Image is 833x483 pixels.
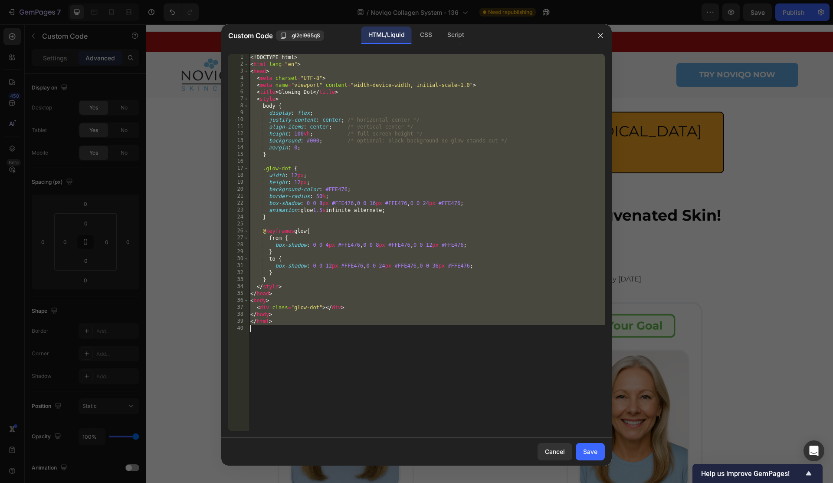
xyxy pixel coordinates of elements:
div: Save [583,447,597,456]
div: 10 [228,116,249,123]
div: 39 [228,318,249,325]
div: 2 [228,61,249,68]
div: 8 [228,103,249,109]
div: 21 [228,193,249,200]
div: 11 [228,123,249,130]
div: 26 [228,228,249,235]
button: Show survey - Help us improve GemPages! [701,468,814,479]
button: Cancel [538,443,572,460]
h2: Here is Your [MEDICAL_DATA] Plan [155,95,570,141]
button: .gl2eI965qS [276,30,324,41]
p: Here's what you can expect: [84,212,603,224]
div: 32 [228,269,249,276]
img: LOGOS.png [35,33,96,68]
strong: Skin Profile Matched: [169,98,334,116]
div: 4 [228,75,249,82]
div: 33 [228,276,249,283]
div: HTML/Liquid [361,26,411,44]
div: 27 [228,235,249,241]
div: 16 [228,158,249,165]
div: 22 [228,200,249,207]
div: 31 [228,262,249,269]
span: Help us improve GemPages! [701,470,803,478]
a: Try noviqo now [530,39,652,63]
div: 34 [228,283,249,290]
div: 29 [228,248,249,255]
strong: Based on your answers: [284,158,403,170]
div: 36 [228,297,249,304]
div: Open Intercom Messenger [803,440,824,461]
div: Custom Code [128,125,165,133]
div: 24 [228,214,249,221]
div: 15 [228,151,249,158]
div: 37 [228,304,249,311]
div: 13 [228,137,249,144]
div: 5 [228,82,249,89]
div: 14 [228,144,249,151]
div: CSS [413,26,439,44]
div: 28 [228,241,249,248]
div: 19 [228,179,249,186]
div: Cancel [545,447,565,456]
div: 9 [228,109,249,116]
strong: You Are Just 3 Months Away From Fully Rejuvenated Skin! [112,182,575,200]
div: 18 [228,172,249,179]
div: 35 [228,290,249,297]
div: 3 [228,68,249,75]
div: 30 [228,255,249,262]
div: Script [440,26,471,44]
button: Save [576,443,605,460]
div: 17 [228,165,249,172]
p: ✅ First visible results after just 1 treatment. [84,236,603,249]
span: Custom Code [228,30,272,41]
div: 23 [228,207,249,214]
p: Try noviqo now [553,46,629,56]
div: 25 [228,221,249,228]
div: 40 [228,325,249,332]
div: 6 [228,89,249,96]
div: 12 [228,130,249,137]
p: Fall Sale: Up To 70% OFF [84,12,603,23]
div: 7 [228,96,249,103]
p: ✅ Reduced appearance of [PERSON_NAME] & visibly tightened sagging skin by [DATE] [84,249,603,261]
div: 38 [228,311,249,318]
div: 20 [228,186,249,193]
div: 1 [228,54,249,61]
span: .gl2eI965qS [290,32,320,40]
